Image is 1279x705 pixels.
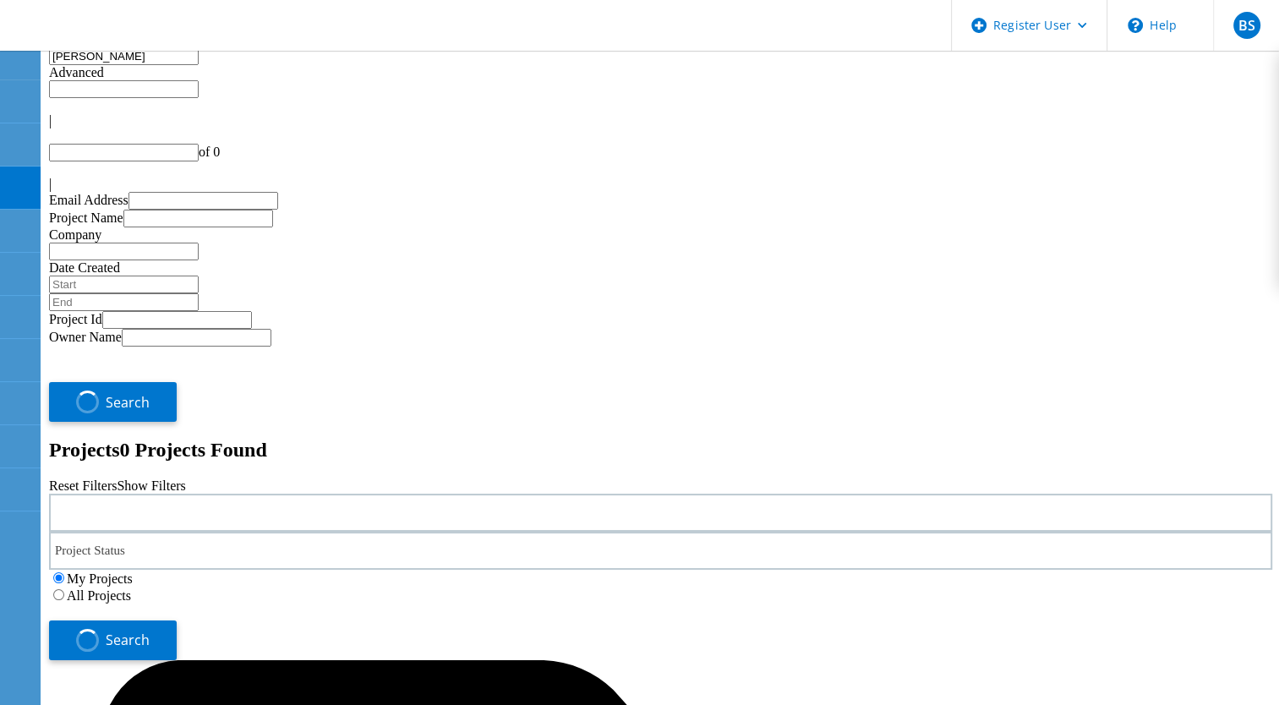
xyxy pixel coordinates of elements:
button: Search [49,382,177,422]
label: All Projects [67,588,131,603]
label: Date Created [49,260,120,275]
a: Show Filters [117,478,185,493]
label: Company [49,227,101,242]
span: of 0 [199,145,220,159]
label: Owner Name [49,330,122,344]
div: | [49,113,1272,128]
span: 0 Projects Found [120,439,267,461]
input: End [49,293,199,311]
div: Project Status [49,532,1272,570]
span: BS [1238,19,1254,32]
label: Email Address [49,193,128,207]
label: My Projects [67,571,133,586]
span: Search [106,631,150,649]
span: Advanced [49,65,104,79]
label: Project Id [49,312,102,326]
b: Projects [49,439,120,461]
label: Project Name [49,210,123,225]
input: Search projects by name, owner, ID, company, etc [49,47,199,65]
div: | [49,177,1272,192]
a: Live Optics Dashboard [17,33,199,47]
a: Reset Filters [49,478,117,493]
span: Search [106,393,150,412]
svg: \n [1128,18,1143,33]
input: Start [49,276,199,293]
button: Search [49,620,177,660]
